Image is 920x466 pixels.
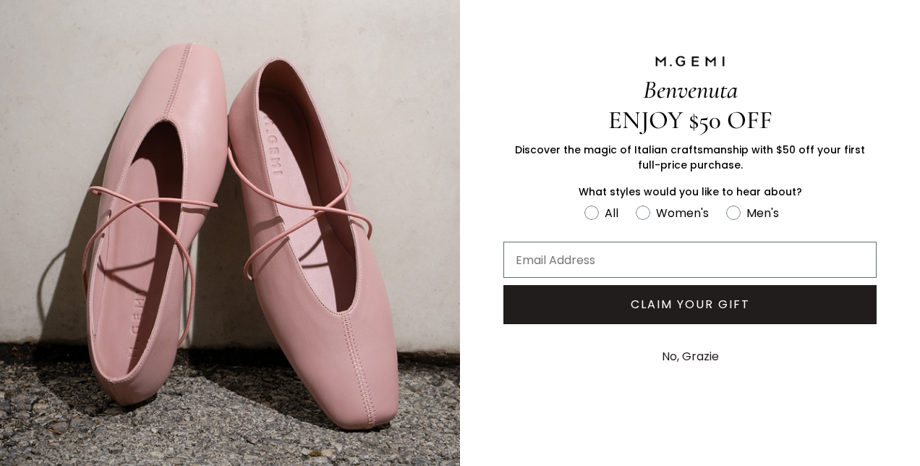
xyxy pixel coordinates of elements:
div: Women's [656,204,709,222]
span: What styles would you like to hear about? [579,185,802,199]
div: Men's [746,204,779,222]
button: CLAIM YOUR GIFT [503,285,877,324]
span: ENJOY $50 OFF [608,105,772,135]
input: Email Address [503,242,877,278]
img: M.GEMI [654,55,726,68]
span: Benvenuta [643,75,738,105]
button: No, Grazie [655,339,726,375]
span: Discover the magic of Italian craftsmanship with $50 off your first full-price purchase. [515,143,865,172]
div: All [605,204,618,222]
